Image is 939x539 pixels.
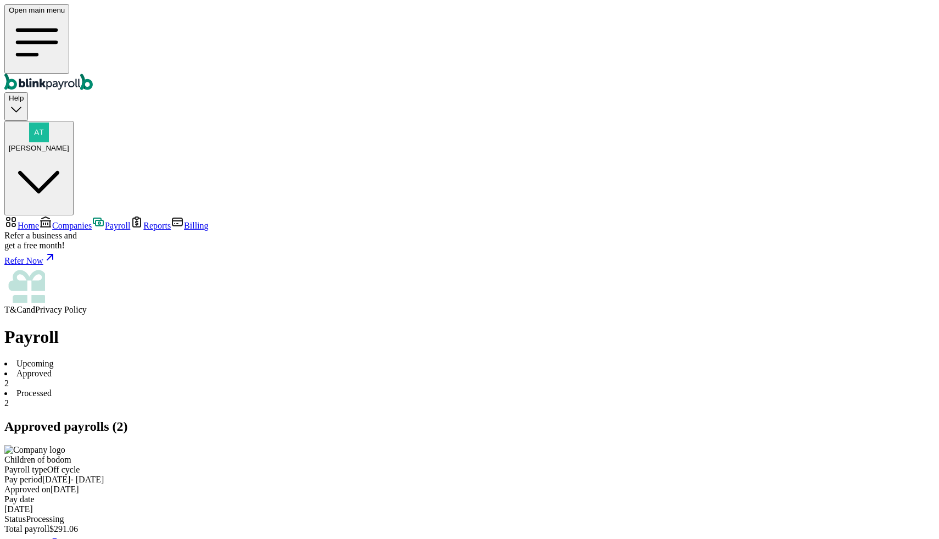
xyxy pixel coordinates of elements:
[42,475,104,484] span: [DATE] - [DATE]
[4,419,935,434] h2: Approved payrolls ( 2 )
[4,524,49,534] span: Total payroll
[4,398,9,408] span: 2
[4,514,26,524] span: Status
[4,388,935,408] li: Processed
[130,221,171,230] a: Reports
[4,231,935,251] div: Refer a business and get a free month!
[52,221,92,230] span: Companies
[4,475,42,484] span: Pay period
[4,4,69,74] button: Open main menu
[4,4,935,92] nav: Global
[184,221,208,230] span: Billing
[4,455,71,464] span: Children of bodom
[9,6,65,14] span: Open main menu
[4,215,935,315] nav: Sidebar
[4,359,935,369] li: Upcoming
[143,221,171,230] span: Reports
[4,221,39,230] a: Home
[4,305,23,314] span: T&C
[4,327,935,347] h1: Payroll
[92,221,130,230] a: Payroll
[23,305,35,314] span: and
[4,251,935,266] a: Refer Now
[884,486,939,539] iframe: Chat Widget
[47,465,80,474] span: Off cycle
[18,221,39,230] span: Home
[4,465,47,474] span: Payroll type
[51,485,79,494] span: [DATE]
[171,221,208,230] a: Billing
[105,221,130,230] span: Payroll
[9,144,69,152] span: [PERSON_NAME]
[26,514,64,524] span: Processing
[4,121,74,216] button: [PERSON_NAME]
[49,524,78,534] span: $291.06
[9,94,24,102] span: Help
[4,445,65,455] img: Company logo
[4,494,35,504] span: Pay date
[4,369,935,388] li: Approved
[39,221,92,230] a: Companies
[35,305,87,314] span: Privacy Policy
[4,504,33,514] span: [DATE]
[4,379,9,388] span: 2
[4,485,51,494] span: Approved on
[4,92,28,120] button: Help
